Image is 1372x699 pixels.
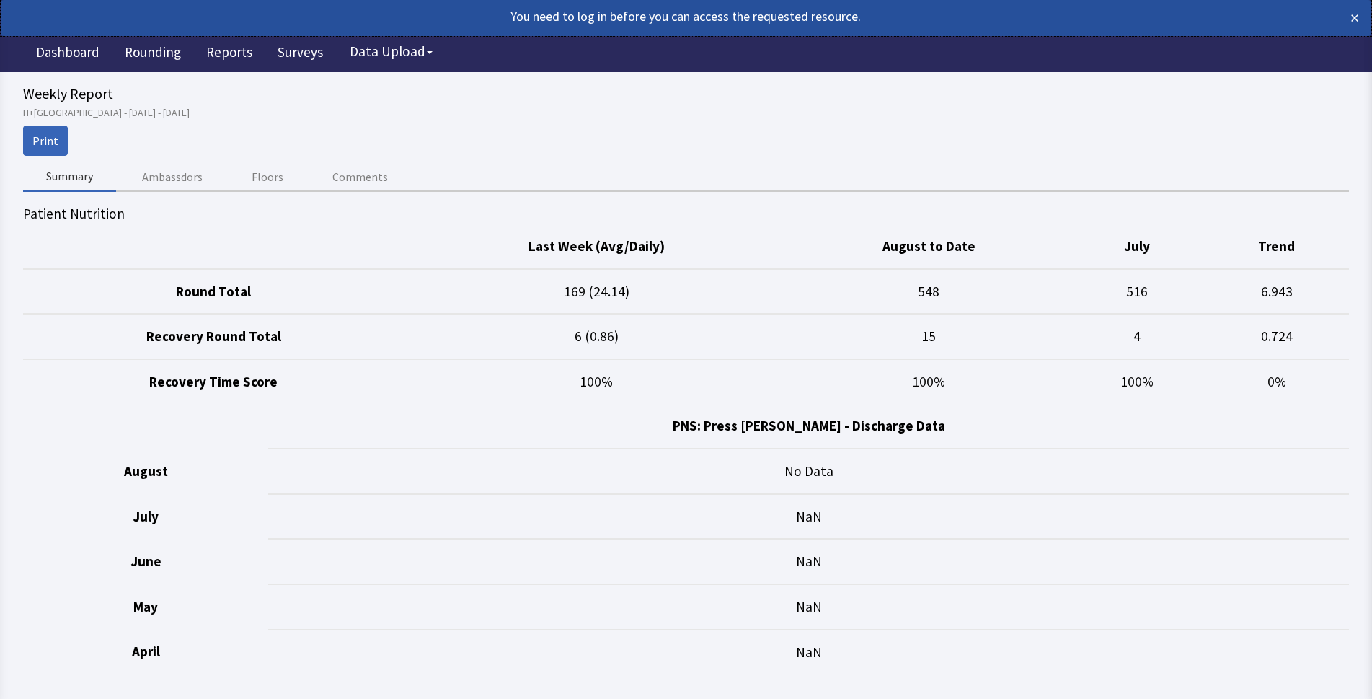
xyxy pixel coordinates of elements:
td: Recovery Round Total [23,314,404,359]
th: Trend [1205,224,1349,269]
th: August to Date [789,224,1069,269]
button: Comments [309,162,411,192]
th: July [23,494,268,540]
td: 15 [789,314,1069,359]
span: Print [32,132,58,149]
div: You need to log in before you can access the requested resource. [13,6,1224,27]
button: Data Upload [341,38,441,65]
td: 100% [404,359,789,404]
h1: Patient Nutrition [23,203,1349,224]
button: Print [23,126,68,156]
td: 100% [789,359,1069,404]
a: Surveys [267,36,334,72]
a: Rounding [114,36,192,72]
span: No Data [784,462,833,480]
td: 516 [1068,269,1204,315]
td: 4 [1068,314,1204,359]
td: Recovery Time Score [23,359,404,404]
td: 0.724 [1205,314,1349,359]
td: 100% [1068,359,1204,404]
button: × [1350,6,1359,30]
a: Dashboard [25,36,110,72]
span: NaN [796,598,822,615]
td: 0% [1205,359,1349,404]
td: Round Total [23,269,404,315]
th: April [23,630,268,674]
th: Last Week (Avg/Daily) [404,224,789,269]
th: August [23,449,268,494]
th: PNS: Press [PERSON_NAME] - Discharge Data [268,404,1349,449]
a: Reports [195,36,263,72]
td: 169 (24.14) [404,269,789,315]
span: NaN [796,553,822,570]
span: NaN [796,643,822,661]
span: NaN [796,508,822,525]
td: 548 [789,269,1069,315]
th: May [23,584,268,630]
td: 6.943 [1205,269,1349,315]
th: July [1068,224,1204,269]
td: 6 (0.86) [404,314,789,359]
button: Ambassdors [119,162,226,192]
button: Floors [229,162,306,192]
p: H+[GEOGRAPHIC_DATA] - [DATE] - [DATE] [23,105,1349,120]
div: Weekly Report [23,84,1349,104]
button: Summary [23,162,116,192]
th: June [23,539,268,584]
